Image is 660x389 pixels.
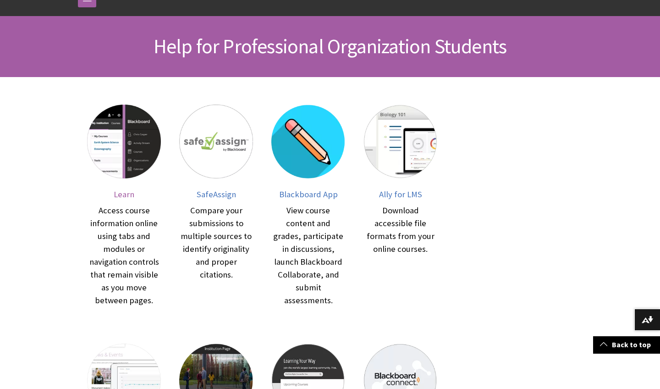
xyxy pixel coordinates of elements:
[87,204,161,307] div: Access course information online using tabs and modules or navigation controls that remain visibl...
[114,189,134,200] span: Learn
[271,105,345,178] img: Blackboard App
[363,105,437,307] a: Ally for LMS Ally for LMS Download accessible file formats from your online courses.
[271,204,345,307] div: View course content and grades, participate in discussions, launch Blackboard Collaborate, and su...
[379,189,422,200] span: Ally for LMS
[363,204,437,256] div: Download accessible file formats from your online courses.
[179,204,253,281] div: Compare your submissions to multiple sources to identify originality and proper citations.
[179,105,253,307] a: SafeAssign SafeAssign Compare your submissions to multiple sources to identify originality and pr...
[154,33,507,59] span: Help for Professional Organization Students
[87,105,161,178] img: Learn
[87,105,161,307] a: Learn Learn Access course information online using tabs and modules or navigation controls that r...
[363,105,437,178] img: Ally for LMS
[197,189,236,200] span: SafeAssign
[179,105,253,178] img: SafeAssign
[279,189,338,200] span: Blackboard App
[593,336,660,353] a: Back to top
[271,105,345,307] a: Blackboard App Blackboard App View course content and grades, participate in discussions, launch ...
